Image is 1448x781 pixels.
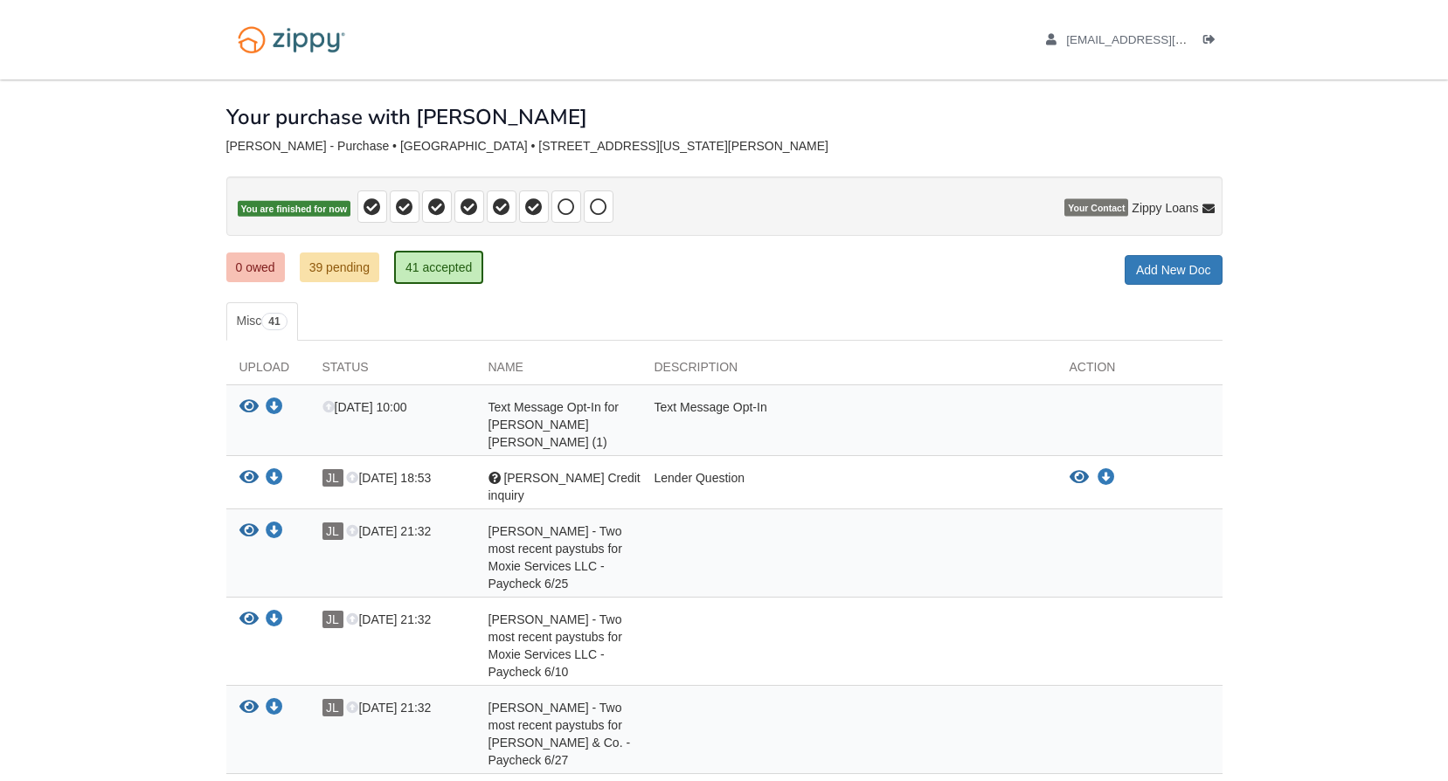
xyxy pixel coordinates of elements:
a: Add New Doc [1125,255,1223,285]
a: edit profile [1046,33,1267,51]
a: Misc [226,302,298,341]
span: [DATE] 21:32 [346,701,431,715]
div: Action [1057,358,1223,384]
button: View Juan - Two most recent paystubs for Moxie Services LLC - Paycheck 6/10 [239,611,259,629]
div: [PERSON_NAME] - Purchase • [GEOGRAPHIC_DATA] • [STREET_ADDRESS][US_STATE][PERSON_NAME] [226,139,1223,154]
button: View Amanda Credit inquiry [239,469,259,487]
a: Download Juan - Two most recent paystubs for Moxie Services LLC - Paycheck 6/10 [266,613,283,627]
span: [PERSON_NAME] - Two most recent paystubs for Moxie Services LLC - Paycheck 6/25 [488,524,622,591]
span: JL [322,611,343,628]
a: 41 accepted [394,251,483,284]
span: [PERSON_NAME] Credit inquiry [488,471,641,502]
span: [DATE] 18:53 [346,471,431,485]
span: JL [322,469,343,487]
button: View Text Message Opt-In for Juan Fernando Lopez Martinez (1) [239,398,259,417]
span: [DATE] 10:00 [322,400,407,414]
div: Text Message Opt-In [641,398,1057,451]
button: View Amanda Credit inquiry [1070,469,1089,487]
span: fer0885@icloud.com [1066,33,1266,46]
span: [PERSON_NAME] - Two most recent paystubs for [PERSON_NAME] & Co. - Paycheck 6/27 [488,701,631,767]
a: Log out [1203,33,1223,51]
div: Upload [226,358,309,384]
span: You are finished for now [238,201,351,218]
span: JL [322,522,343,540]
a: Download Amanda Credit inquiry [266,472,283,486]
span: [DATE] 21:32 [346,524,431,538]
button: View Amanda - Two most recent paystubs for Amanda Blu & Co. - Paycheck 6/27 [239,699,259,717]
a: Download Text Message Opt-In for Juan Fernando Lopez Martinez (1) [266,401,283,415]
div: Status [309,358,475,384]
a: 0 owed [226,252,285,282]
span: 41 [261,313,287,330]
div: Description [641,358,1057,384]
a: Download Juan - Two most recent paystubs for Moxie Services LLC - Paycheck 6/25 [266,525,283,539]
img: Logo [226,17,357,62]
h1: Your purchase with [PERSON_NAME] [226,106,587,128]
span: Text Message Opt-In for [PERSON_NAME] [PERSON_NAME] (1) [488,400,619,449]
span: [PERSON_NAME] - Two most recent paystubs for Moxie Services LLC - Paycheck 6/10 [488,612,622,679]
span: [DATE] 21:32 [346,612,431,626]
span: JL [322,699,343,716]
span: Zippy Loans [1132,199,1198,217]
button: View Juan - Two most recent paystubs for Moxie Services LLC - Paycheck 6/25 [239,522,259,541]
a: Download Amanda - Two most recent paystubs for Amanda Blu & Co. - Paycheck 6/27 [266,702,283,715]
div: Lender Question [641,469,1057,504]
span: Your Contact [1064,199,1128,217]
div: Name [475,358,641,384]
a: Download Amanda Credit inquiry [1098,471,1115,485]
a: 39 pending [300,252,379,282]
